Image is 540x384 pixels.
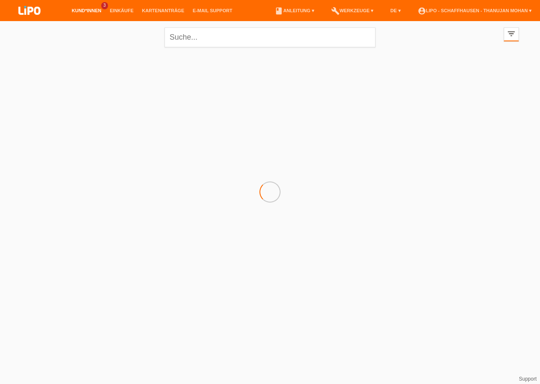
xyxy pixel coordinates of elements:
a: Support [519,376,537,382]
a: Kund*innen [67,8,105,13]
a: Einkäufe [105,8,138,13]
a: Kartenanträge [138,8,189,13]
a: buildWerkzeuge ▾ [327,8,378,13]
a: DE ▾ [386,8,405,13]
a: LIPO pay [8,17,51,24]
i: build [331,7,340,15]
a: account_circleLIPO - Schaffhausen - Thanujan Mohan ▾ [413,8,536,13]
input: Suche... [165,27,375,47]
i: book [275,7,283,15]
i: filter_list [507,29,516,38]
span: 3 [101,2,108,9]
i: account_circle [418,7,426,15]
a: bookAnleitung ▾ [270,8,318,13]
a: E-Mail Support [189,8,237,13]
